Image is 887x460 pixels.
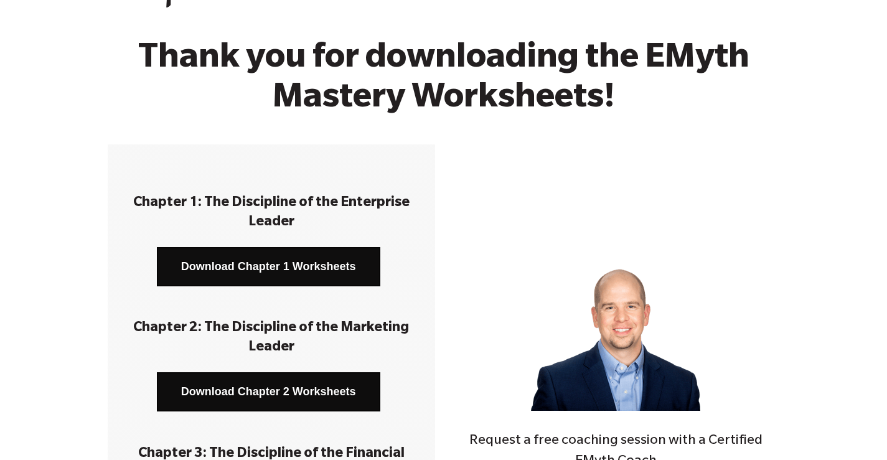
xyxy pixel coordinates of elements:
a: Download Chapter 2 Worksheets [157,372,380,411]
h3: Chapter 1: The Discipline of the Enterprise Leader [126,194,416,233]
h2: Thank you for downloading the EMyth Mastery Worksheets! [105,42,783,121]
img: Jon_Slater_web [531,242,700,411]
iframe: Chat Widget [825,400,887,460]
h3: Chapter 2: The Discipline of the Marketing Leader [126,319,416,358]
a: Download Chapter 1 Worksheets [157,247,380,286]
